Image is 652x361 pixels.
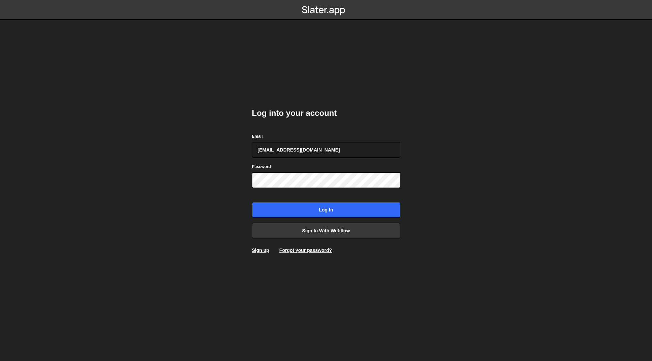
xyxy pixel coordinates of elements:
label: Password [252,163,271,170]
h2: Log into your account [252,108,400,119]
input: Log in [252,202,400,218]
a: Sign in with Webflow [252,223,400,238]
label: Email [252,133,263,140]
a: Sign up [252,248,269,253]
a: Forgot your password? [279,248,332,253]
